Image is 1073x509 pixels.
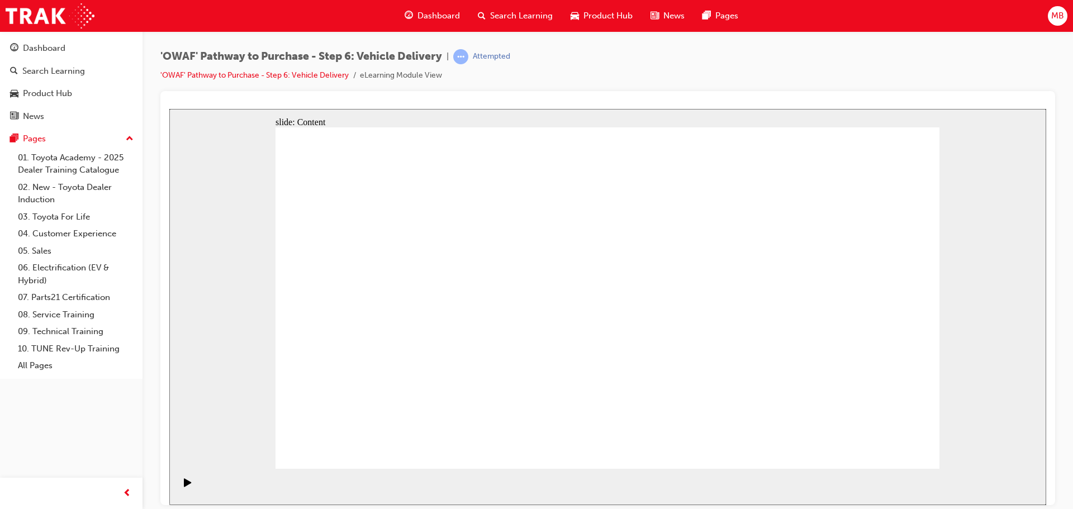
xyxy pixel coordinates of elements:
[4,129,138,149] button: Pages
[13,357,138,374] a: All Pages
[6,369,25,388] button: Play (Ctrl+Alt+P)
[360,69,442,82] li: eLearning Module View
[23,110,44,123] div: News
[1051,9,1064,22] span: MB
[23,87,72,100] div: Product Hub
[715,9,738,22] span: Pages
[562,4,642,27] a: car-iconProduct Hub
[10,112,18,122] span: news-icon
[469,4,562,27] a: search-iconSearch Learning
[405,9,413,23] span: guage-icon
[13,208,138,226] a: 03. Toyota For Life
[396,4,469,27] a: guage-iconDashboard
[6,360,25,396] div: playback controls
[13,242,138,260] a: 05. Sales
[4,36,138,129] button: DashboardSearch LearningProduct HubNews
[583,9,633,22] span: Product Hub
[478,9,486,23] span: search-icon
[702,9,711,23] span: pages-icon
[160,70,349,80] a: 'OWAF' Pathway to Purchase - Step 6: Vehicle Delivery
[13,289,138,306] a: 07. Parts21 Certification
[663,9,685,22] span: News
[13,149,138,179] a: 01. Toyota Academy - 2025 Dealer Training Catalogue
[126,132,134,146] span: up-icon
[490,9,553,22] span: Search Learning
[417,9,460,22] span: Dashboard
[10,66,18,77] span: search-icon
[160,50,442,63] span: 'OWAF' Pathway to Purchase - Step 6: Vehicle Delivery
[642,4,694,27] a: news-iconNews
[447,50,449,63] span: |
[4,83,138,104] a: Product Hub
[13,306,138,324] a: 08. Service Training
[22,65,85,78] div: Search Learning
[13,323,138,340] a: 09. Technical Training
[13,259,138,289] a: 06. Electrification (EV & Hybrid)
[23,42,65,55] div: Dashboard
[10,89,18,99] span: car-icon
[10,44,18,54] span: guage-icon
[6,3,94,28] img: Trak
[473,51,510,62] div: Attempted
[13,340,138,358] a: 10. TUNE Rev-Up Training
[13,179,138,208] a: 02. New - Toyota Dealer Induction
[23,132,46,145] div: Pages
[694,4,747,27] a: pages-iconPages
[13,225,138,242] a: 04. Customer Experience
[1048,6,1067,26] button: MB
[651,9,659,23] span: news-icon
[10,134,18,144] span: pages-icon
[4,106,138,127] a: News
[4,38,138,59] a: Dashboard
[453,49,468,64] span: learningRecordVerb_ATTEMPT-icon
[4,61,138,82] a: Search Learning
[571,9,579,23] span: car-icon
[123,487,131,501] span: prev-icon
